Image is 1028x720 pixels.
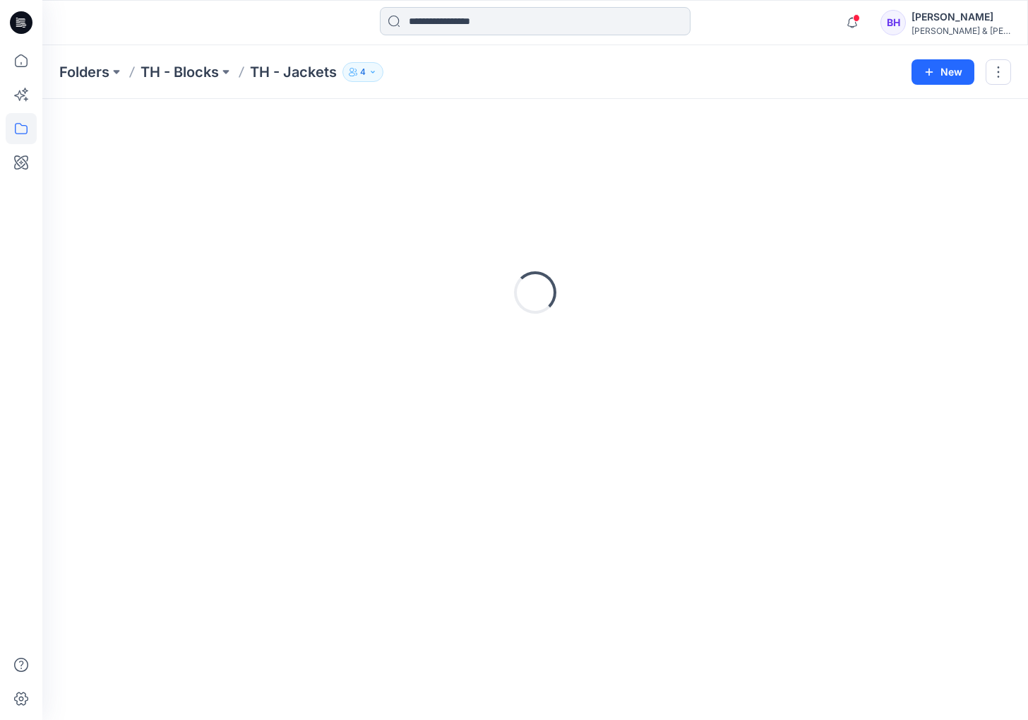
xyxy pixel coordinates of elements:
button: 4 [342,62,383,82]
p: TH - Jackets [250,62,337,82]
button: New [912,59,974,85]
div: [PERSON_NAME] & [PERSON_NAME] [912,25,1010,36]
a: Folders [59,62,109,82]
div: BH [880,10,906,35]
div: [PERSON_NAME] [912,8,1010,25]
p: 4 [360,64,366,80]
a: TH - Blocks [141,62,219,82]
